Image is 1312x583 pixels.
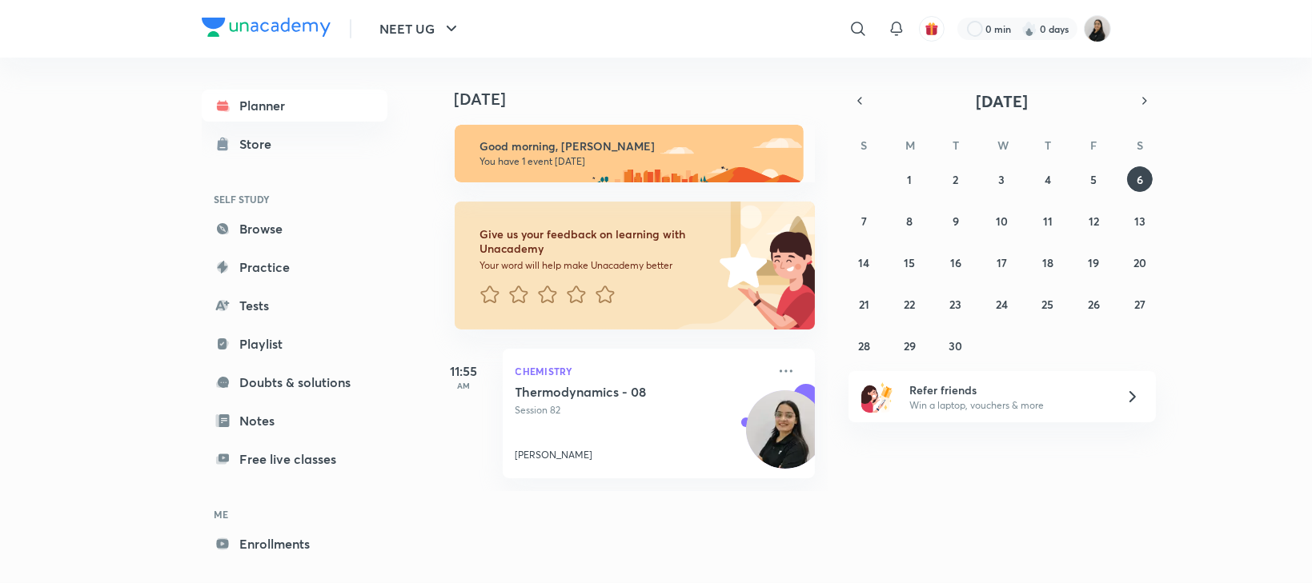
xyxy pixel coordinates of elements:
[998,172,1005,187] abbr: September 3, 2025
[919,16,945,42] button: avatar
[953,138,959,153] abbr: Tuesday
[480,259,714,272] p: Your word will help make Unacademy better
[943,291,969,317] button: September 23, 2025
[1127,291,1153,317] button: September 27, 2025
[989,291,1014,317] button: September 24, 2025
[202,18,331,37] img: Company Logo
[996,214,1008,229] abbr: September 10, 2025
[861,214,867,229] abbr: September 7, 2025
[905,255,916,270] abbr: September 15, 2025
[202,366,387,398] a: Doubts & solutions
[516,403,767,417] p: Session 82
[997,138,1009,153] abbr: Wednesday
[455,90,831,109] h4: [DATE]
[943,208,969,234] button: September 9, 2025
[240,134,282,154] div: Store
[202,251,387,283] a: Practice
[858,338,870,353] abbr: September 28, 2025
[861,381,893,413] img: referral
[516,448,593,462] p: [PERSON_NAME]
[371,13,471,45] button: NEET UG
[1021,21,1037,37] img: streak
[989,166,1014,192] button: September 3, 2025
[909,381,1106,398] h6: Refer friends
[950,255,961,270] abbr: September 16, 2025
[976,90,1028,112] span: [DATE]
[904,338,916,353] abbr: September 29, 2025
[1137,172,1143,187] abbr: September 6, 2025
[996,297,1008,312] abbr: September 24, 2025
[1035,166,1061,192] button: September 4, 2025
[202,501,387,528] h6: ME
[851,250,877,275] button: September 14, 2025
[1127,208,1153,234] button: September 13, 2025
[480,227,714,256] h6: Give us your feedback on learning with Unacademy
[1045,138,1051,153] abbr: Thursday
[1137,138,1143,153] abbr: Saturday
[989,250,1014,275] button: September 17, 2025
[1134,297,1145,312] abbr: September 27, 2025
[202,213,387,245] a: Browse
[202,186,387,213] h6: SELF STUDY
[997,255,1007,270] abbr: September 17, 2025
[943,250,969,275] button: September 16, 2025
[905,297,916,312] abbr: September 22, 2025
[1134,214,1145,229] abbr: September 13, 2025
[851,291,877,317] button: September 21, 2025
[861,138,867,153] abbr: Sunday
[851,208,877,234] button: September 7, 2025
[1090,138,1097,153] abbr: Friday
[989,208,1014,234] button: September 10, 2025
[1133,255,1146,270] abbr: September 20, 2025
[858,255,869,270] abbr: September 14, 2025
[1081,250,1106,275] button: September 19, 2025
[1089,214,1099,229] abbr: September 12, 2025
[906,138,916,153] abbr: Monday
[202,128,387,160] a: Store
[909,398,1106,413] p: Win a laptop, vouchers & more
[480,139,789,154] h6: Good morning, [PERSON_NAME]
[516,384,715,400] h5: Thermodynamics - 08
[202,528,387,560] a: Enrollments
[1042,255,1053,270] abbr: September 18, 2025
[1127,166,1153,192] button: September 6, 2025
[1088,297,1100,312] abbr: September 26, 2025
[1084,15,1111,42] img: Manisha Gaur
[432,381,496,390] p: AM
[897,250,923,275] button: September 15, 2025
[202,328,387,360] a: Playlist
[897,208,923,234] button: September 8, 2025
[925,22,939,36] img: avatar
[665,202,815,329] img: feedback_image
[907,214,913,229] abbr: September 8, 2025
[1035,208,1061,234] button: September 11, 2025
[943,333,969,358] button: September 30, 2025
[1081,166,1106,192] button: September 5, 2025
[1090,172,1097,187] abbr: September 5, 2025
[1127,250,1153,275] button: September 20, 2025
[202,443,387,475] a: Free live classes
[1035,291,1061,317] button: September 25, 2025
[871,90,1133,112] button: [DATE]
[1045,172,1051,187] abbr: September 4, 2025
[1081,208,1106,234] button: September 12, 2025
[1041,297,1053,312] abbr: September 25, 2025
[432,361,496,381] h5: 11:55
[859,297,869,312] abbr: September 21, 2025
[949,338,963,353] abbr: September 30, 2025
[943,166,969,192] button: September 2, 2025
[202,405,387,437] a: Notes
[897,166,923,192] button: September 1, 2025
[950,297,962,312] abbr: September 23, 2025
[480,155,789,168] p: You have 1 event [DATE]
[202,18,331,41] a: Company Logo
[1035,250,1061,275] button: September 18, 2025
[455,125,804,182] img: morning
[1088,255,1099,270] abbr: September 19, 2025
[897,333,923,358] button: September 29, 2025
[516,361,767,381] p: Chemistry
[897,291,923,317] button: September 22, 2025
[851,333,877,358] button: September 28, 2025
[202,290,387,321] a: Tests
[908,172,913,187] abbr: September 1, 2025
